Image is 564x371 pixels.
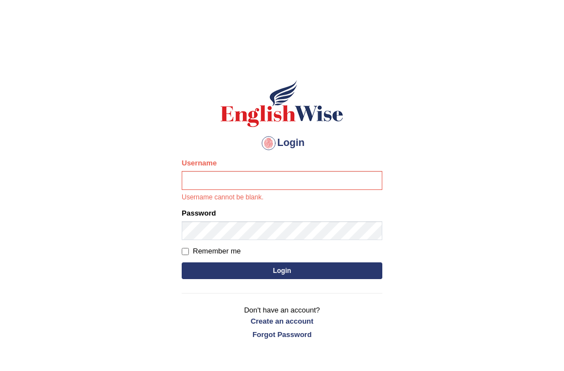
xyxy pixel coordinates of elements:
[182,158,217,168] label: Username
[182,134,382,152] h4: Login
[182,262,382,279] button: Login
[182,208,216,218] label: Password
[182,246,241,257] label: Remember me
[182,316,382,326] a: Create an account
[182,248,189,255] input: Remember me
[182,193,382,203] p: Username cannot be blank.
[182,329,382,340] a: Forgot Password
[182,305,382,339] p: Don't have an account?
[218,79,346,129] img: Logo of English Wise sign in for intelligent practice with AI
